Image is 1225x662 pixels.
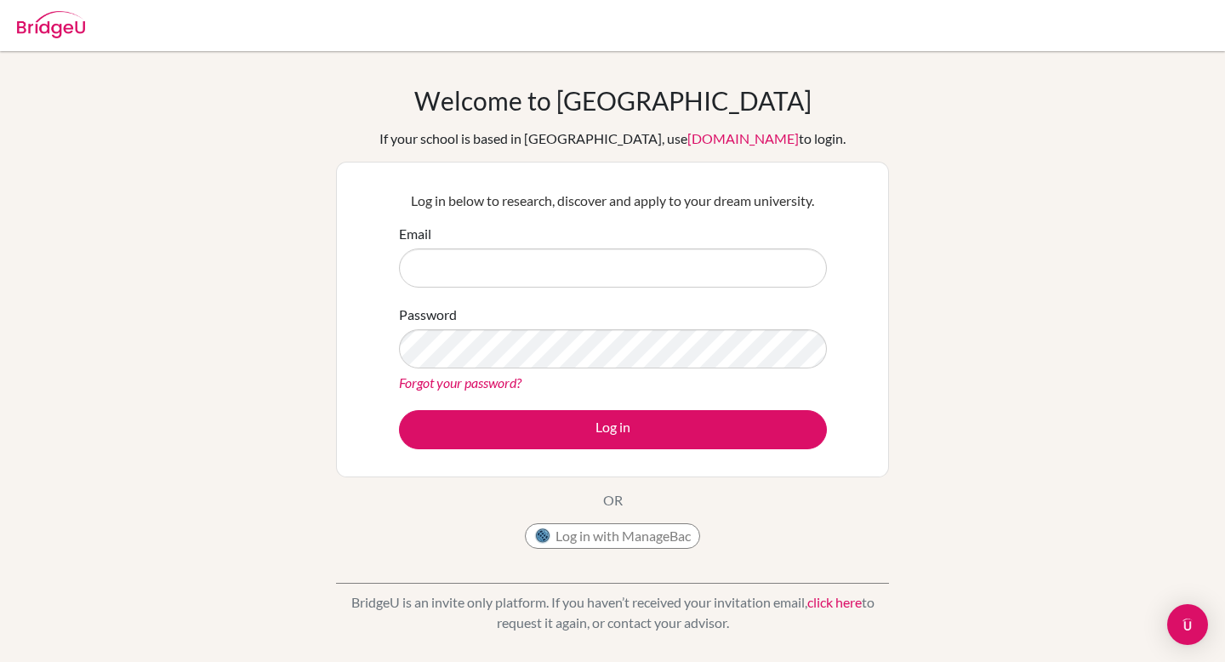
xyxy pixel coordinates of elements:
img: Bridge-U [17,11,85,38]
a: Forgot your password? [399,374,521,391]
button: Log in with ManageBac [525,523,700,549]
label: Password [399,305,457,325]
p: OR [603,490,623,511]
p: BridgeU is an invite only platform. If you haven’t received your invitation email, to request it ... [336,592,889,633]
p: Log in below to research, discover and apply to your dream university. [399,191,827,211]
h1: Welcome to [GEOGRAPHIC_DATA] [414,85,812,116]
div: Open Intercom Messenger [1167,604,1208,645]
a: [DOMAIN_NAME] [687,130,799,146]
div: If your school is based in [GEOGRAPHIC_DATA], use to login. [379,128,846,149]
button: Log in [399,410,827,449]
a: click here [807,594,862,610]
label: Email [399,224,431,244]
